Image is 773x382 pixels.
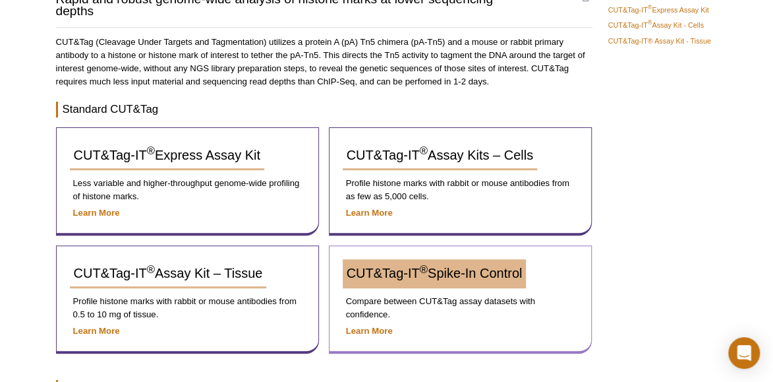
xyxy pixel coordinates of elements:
[420,145,428,158] sup: ®
[346,208,393,218] a: Learn More
[73,208,120,218] a: Learn More
[343,141,537,170] a: CUT&Tag-IT®Assay Kits – Cells
[74,148,260,162] span: CUT&Tag-IT Express Assay Kit
[73,326,120,336] a: Learn More
[608,35,711,47] a: CUT&Tag-IT® Assay Kit - Tissue
[347,148,533,162] span: CUT&Tag-IT Assay Kits – Cells
[56,102,592,117] h3: Standard CUT&Tag
[728,337,760,369] div: Open Intercom Messenger
[343,295,578,321] p: Compare between CUT&Tag assay datasets with confidence.
[648,20,652,26] sup: ®
[70,141,264,170] a: CUT&Tag-IT®Express Assay Kit
[648,4,652,11] sup: ®
[420,263,428,276] sup: ®
[347,266,523,280] span: CUT&Tag-IT Spike-In Control
[608,4,709,16] a: CUT&Tag-IT®Express Assay Kit
[70,259,267,288] a: CUT&Tag-IT®Assay Kit – Tissue
[147,145,155,158] sup: ®
[147,263,155,276] sup: ®
[70,177,305,203] p: Less variable and higher-throughput genome-wide profiling of histone marks.
[74,266,263,280] span: CUT&Tag-IT Assay Kit – Tissue
[343,259,527,288] a: CUT&Tag-IT®Spike-In Control
[346,326,393,336] a: Learn More
[56,36,592,88] p: CUT&Tag (Cleavage Under Targets and Tagmentation) utilizes a protein A (pA) Tn5 chimera (pA-Tn5) ...
[343,177,578,203] p: Profile histone marks with rabbit or mouse antibodies from as few as 5,000 cells.
[608,19,704,31] a: CUT&Tag-IT®Assay Kit - Cells
[70,295,305,321] p: Profile histone marks with rabbit or mouse antibodies from 0.5 to 10 mg of tissue.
